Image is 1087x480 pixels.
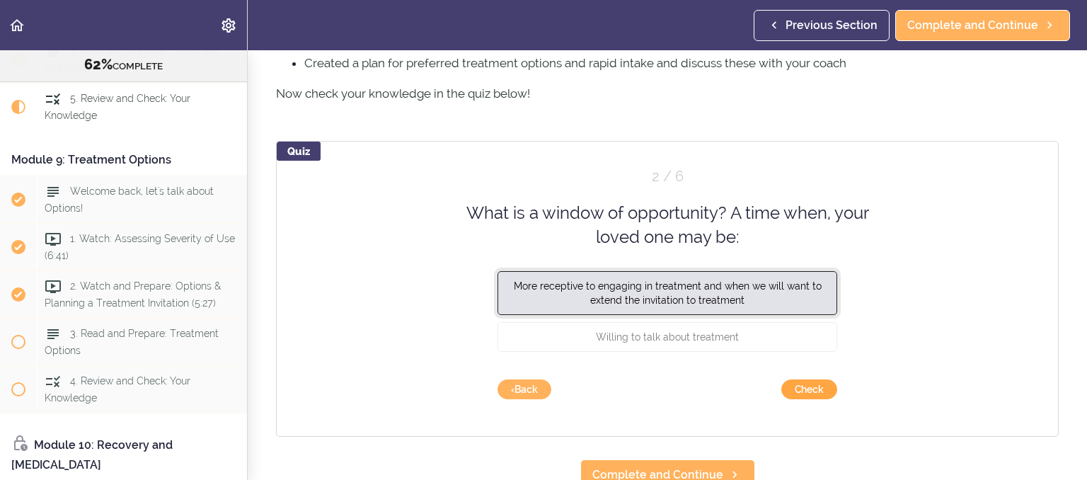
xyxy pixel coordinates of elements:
[277,142,321,161] div: Quiz
[498,166,837,187] div: Question 2 out of 6
[498,379,551,399] button: go back
[462,201,873,250] div: What is a window of opportunity? A time when, your loved one may be:
[45,280,221,308] span: 2. Watch and Prepare: Options & Planning a Treatment Invitation (5:27)
[498,270,837,314] button: More receptive to engaging in treatment and when we will want to extend the invitation to treatment
[220,17,237,34] svg: Settings Menu
[45,375,190,403] span: 4. Review and Check: Your Knowledge
[781,379,837,399] button: submit answer
[596,331,739,342] span: Willing to talk about treatment
[895,10,1070,41] a: Complete and Continue
[84,56,113,73] span: 62%
[907,17,1038,34] span: Complete and Continue
[276,86,530,101] span: Now check your knowledge in the quiz below!
[45,233,235,261] span: 1. Watch: Assessing Severity of Use (6:41)
[304,56,846,70] span: Created a plan for preferred treatment options and rapid intake and discuss these with your coach
[498,321,837,351] button: Willing to talk about treatment
[8,17,25,34] svg: Back to course curriculum
[45,328,219,355] span: 3. Read and Prepare: Treatment Options
[514,280,822,305] span: More receptive to engaging in treatment and when we will want to extend the invitation to treatment
[18,56,229,74] div: COMPLETE
[45,185,214,213] span: Welcome back, let's talk about Options!
[45,93,190,121] span: 5. Review and Check: Your Knowledge
[754,10,890,41] a: Previous Section
[786,17,878,34] span: Previous Section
